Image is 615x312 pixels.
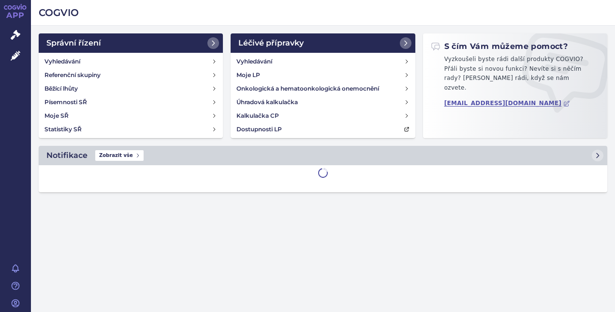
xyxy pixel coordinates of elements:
a: Vyhledávání [233,55,413,68]
h4: Statistiky SŘ [44,125,82,134]
h4: Vyhledávání [44,57,80,66]
span: Zobrazit vše [95,150,144,161]
h2: COGVIO [39,6,607,19]
h4: Úhradová kalkulačka [236,97,298,107]
a: Onkologická a hematoonkologická onemocnění [233,82,413,95]
a: Léčivé přípravky [231,33,415,53]
a: Písemnosti SŘ [41,95,221,109]
h4: Referenční skupiny [44,70,101,80]
a: Moje SŘ [41,109,221,123]
h4: Moje SŘ [44,111,69,121]
a: [EMAIL_ADDRESS][DOMAIN_NAME] [444,100,571,107]
h2: Notifikace [46,150,88,161]
p: Vyzkoušeli byste rádi další produkty COGVIO? Přáli byste si novou funkci? Nevíte si s něčím rady?... [431,55,600,96]
h4: Moje LP [236,70,260,80]
a: Správní řízení [39,33,223,53]
h4: Onkologická a hematoonkologická onemocnění [236,84,379,94]
a: Dostupnosti LP [233,123,413,136]
a: Referenční skupiny [41,68,221,82]
h2: Správní řízení [46,37,101,49]
a: Statistiky SŘ [41,123,221,136]
h4: Kalkulačka CP [236,111,279,121]
a: Běžící lhůty [41,82,221,95]
h4: Běžící lhůty [44,84,78,94]
h2: S čím Vám můžeme pomoct? [431,41,568,52]
a: NotifikaceZobrazit vše [39,146,607,165]
a: Úhradová kalkulačka [233,95,413,109]
a: Vyhledávání [41,55,221,68]
a: Moje LP [233,68,413,82]
h4: Písemnosti SŘ [44,97,87,107]
a: Kalkulačka CP [233,109,413,123]
h2: Léčivé přípravky [238,37,304,49]
h4: Vyhledávání [236,57,272,66]
h4: Dostupnosti LP [236,125,282,134]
